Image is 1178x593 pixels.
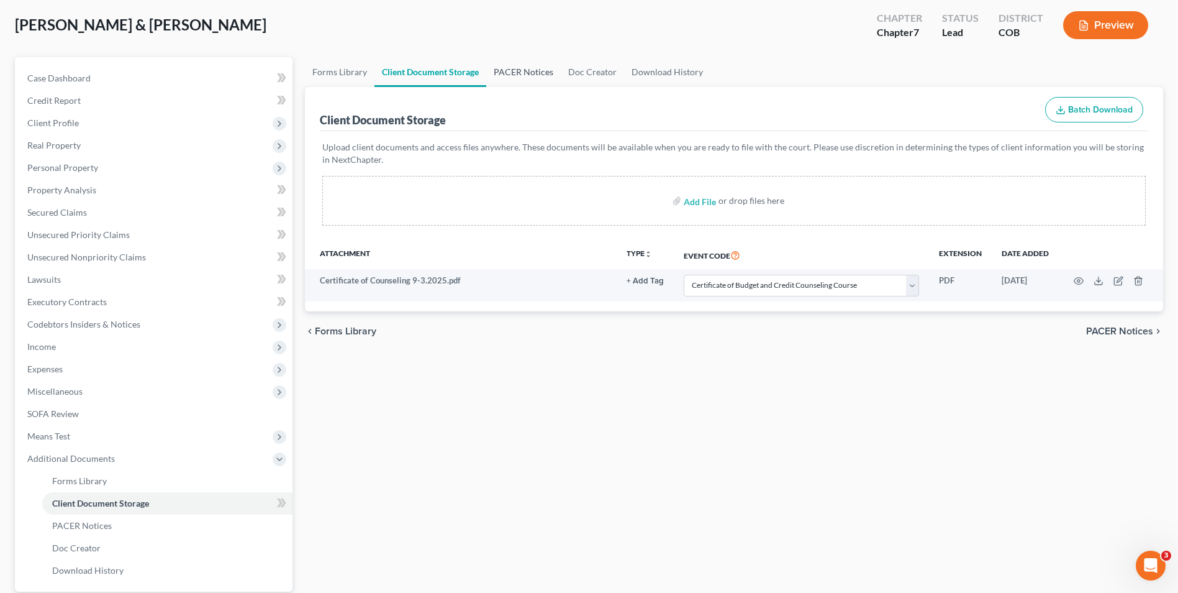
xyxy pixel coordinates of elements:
a: Download History [624,57,710,87]
span: Property Analysis [27,185,96,195]
div: Status [942,11,979,25]
span: Unsecured Priority Claims [27,229,130,240]
div: Lead [942,25,979,40]
a: Doc Creator [561,57,624,87]
span: Batch Download [1068,104,1133,115]
button: + Add Tag [627,277,664,285]
a: Download History [42,559,292,582]
a: SOFA Review [17,403,292,425]
th: Date added [992,241,1059,269]
span: Unsecured Nonpriority Claims [27,252,146,262]
p: Upload client documents and access files anywhere. These documents will be available when you are... [322,141,1146,166]
a: Client Document Storage [42,492,292,515]
span: Client Profile [27,117,79,128]
td: PDF [929,269,992,301]
button: TYPEunfold_more [627,250,652,258]
button: chevron_left Forms Library [305,326,376,336]
th: Extension [929,241,992,269]
td: [DATE] [992,269,1059,301]
a: Client Document Storage [374,57,486,87]
a: Unsecured Nonpriority Claims [17,246,292,269]
button: PACER Notices chevron_right [1086,326,1163,336]
span: Expenses [27,364,63,374]
span: Means Test [27,431,70,441]
a: Forms Library [305,57,374,87]
span: Secured Claims [27,207,87,218]
span: Executory Contracts [27,296,107,307]
span: Lawsuits [27,274,61,285]
a: Executory Contracts [17,291,292,313]
span: Personal Property [27,162,98,173]
div: Chapter [877,25,922,40]
a: Lawsuits [17,269,292,291]
span: Client Document Storage [52,498,149,508]
span: SOFA Review [27,408,79,419]
button: Preview [1063,11,1148,39]
a: PACER Notices [486,57,561,87]
iframe: Intercom live chat [1136,551,1166,581]
th: Event Code [674,241,929,269]
span: [PERSON_NAME] & [PERSON_NAME] [15,16,266,34]
span: Additional Documents [27,453,115,464]
i: chevron_right [1153,326,1163,336]
span: Real Property [27,140,81,150]
th: Attachment [305,241,616,269]
span: PACER Notices [1086,326,1153,336]
span: PACER Notices [52,520,112,531]
td: Certificate of Counseling 9-3.2025.pdf [305,269,616,301]
a: Secured Claims [17,201,292,224]
div: COB [999,25,1043,40]
button: Batch Download [1045,97,1143,123]
span: Case Dashboard [27,73,91,83]
span: 3 [1161,551,1171,561]
span: Forms Library [52,476,107,486]
span: Download History [52,565,124,576]
span: 7 [913,26,919,38]
span: Forms Library [315,326,376,336]
span: Income [27,341,56,352]
a: Property Analysis [17,179,292,201]
i: chevron_left [305,326,315,336]
span: Codebtors Insiders & Notices [27,319,140,329]
div: District [999,11,1043,25]
a: Unsecured Priority Claims [17,224,292,246]
a: Case Dashboard [17,67,292,90]
a: Credit Report [17,90,292,112]
i: unfold_more [645,251,652,258]
span: Credit Report [27,95,81,106]
span: Doc Creator [52,543,101,553]
a: Doc Creator [42,537,292,559]
a: Forms Library [42,470,292,492]
div: or drop files here [718,195,784,207]
a: + Add Tag [627,275,664,287]
span: Miscellaneous [27,386,83,397]
div: Chapter [877,11,922,25]
div: Client Document Storage [320,113,446,127]
a: PACER Notices [42,515,292,537]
